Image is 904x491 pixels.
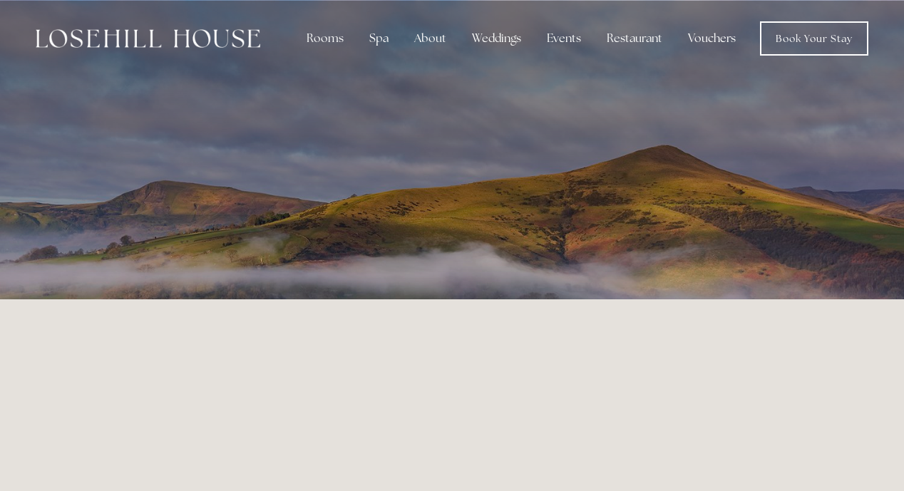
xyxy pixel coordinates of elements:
div: Restaurant [595,24,674,53]
a: Book Your Stay [760,21,868,56]
div: Events [535,24,592,53]
div: Rooms [295,24,355,53]
img: Losehill House [36,29,260,48]
div: About [403,24,458,53]
div: Weddings [461,24,533,53]
div: Spa [358,24,400,53]
a: Vouchers [677,24,747,53]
